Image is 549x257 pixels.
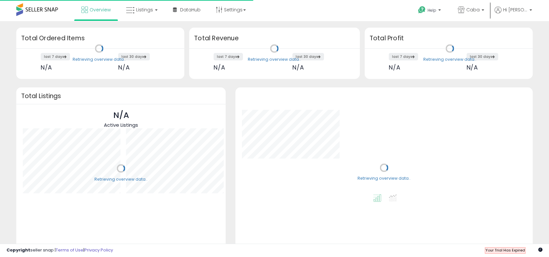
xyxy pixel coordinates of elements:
i: Get Help [418,6,426,14]
div: Retrieving overview data.. [423,57,476,62]
span: Caba [466,6,480,13]
div: Retrieving overview data.. [248,57,301,62]
a: Help [413,1,447,21]
div: seller snap | | [7,247,113,253]
span: Help [428,7,436,13]
span: Overview [90,6,111,13]
span: DataHub [180,6,201,13]
div: Retrieving overview data.. [73,57,126,62]
strong: Copyright [7,247,30,253]
a: Hi [PERSON_NAME] [495,6,532,21]
span: Listings [136,6,153,13]
div: Retrieving overview data.. [94,176,148,182]
span: Hi [PERSON_NAME] [503,6,528,13]
div: Retrieving overview data.. [358,176,411,182]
